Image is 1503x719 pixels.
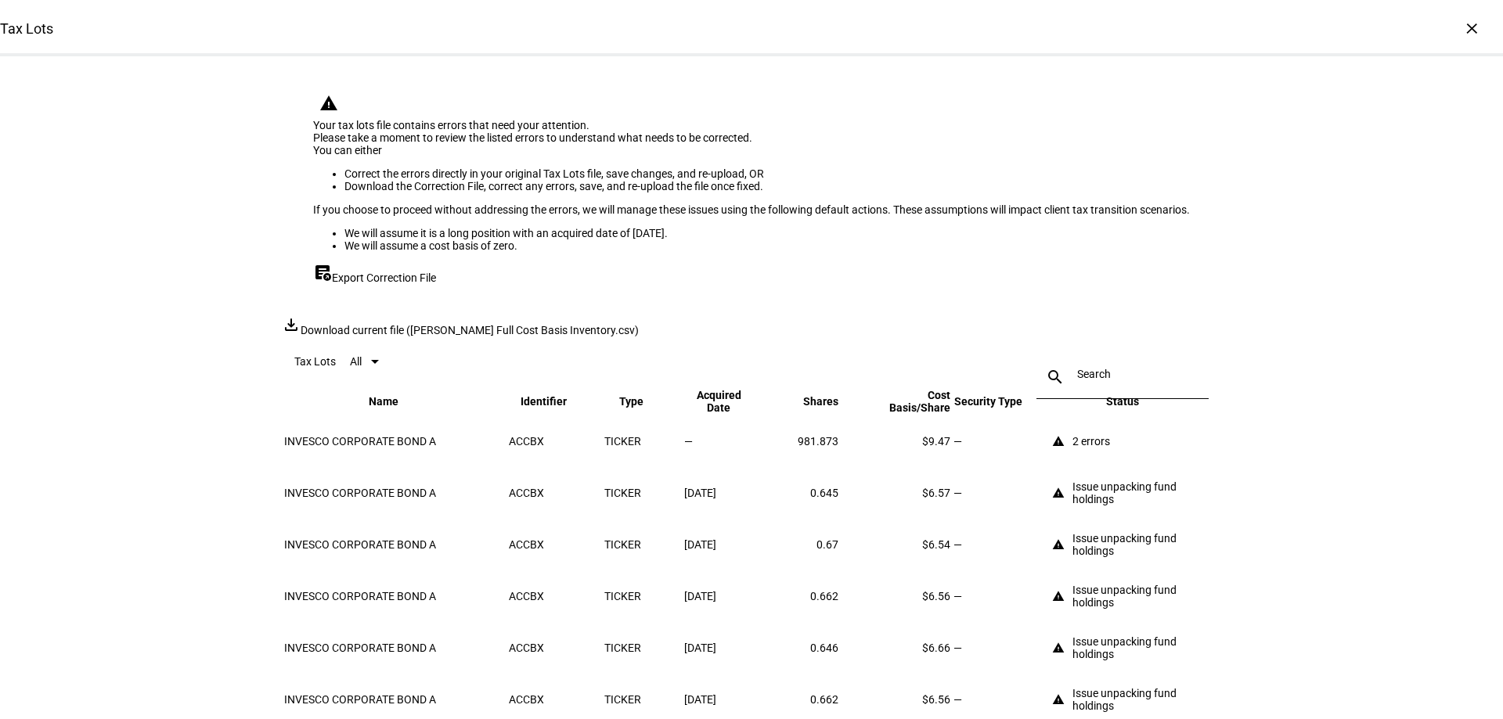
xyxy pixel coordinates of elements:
[604,642,681,654] div: TICKER
[350,355,362,368] span: All
[509,693,601,706] div: ACCBX
[284,487,506,499] div: INVESCO CORPORATE BOND A
[1072,687,1219,712] div: Issue unpacking fund holdings
[509,435,601,448] div: ACCBX
[509,642,601,654] div: ACCBX
[313,131,1190,144] div: Please take a moment to review the listed errors to understand what needs to be corrected.
[1072,635,1219,660] div: Issue unpacking fund holdings
[1052,693,1065,706] mat-icon: warning
[509,487,601,499] div: ACCBX
[684,590,716,602] span: [DATE]
[816,538,838,551] span: 0.67
[282,315,301,334] mat-icon: file_download
[684,693,716,706] span: [DATE]
[604,693,681,706] div: TICKER
[509,590,601,602] div: ACCBX
[1459,16,1484,41] div: ×
[1077,368,1168,380] input: Search
[953,693,962,706] span: —
[810,590,838,602] span: 0.662
[604,590,681,602] div: TICKER
[284,538,506,551] div: INVESCO CORPORATE BOND A
[842,642,950,654] div: $6.66
[953,590,962,602] span: —
[301,324,639,336] span: Download current file ([PERSON_NAME] Full Cost Basis Inventory.csv)
[313,263,332,282] mat-icon: export_notes
[1052,590,1065,602] mat-icon: warning
[344,227,1190,239] li: We will assume it is a long position with an acquired date of [DATE].
[1106,395,1162,408] span: Status
[798,435,838,448] span: 981.873
[313,144,1190,156] div: You can either
[604,487,681,499] div: TICKER
[344,167,1190,180] li: Correct the errors directly in your original Tax Lots file, save changes, and re-upload, OR
[684,538,716,551] span: [DATE]
[1052,538,1065,551] mat-icon: warning
[284,435,506,448] div: INVESCO CORPORATE BOND A
[842,590,950,602] div: $6.56
[810,642,838,654] span: 0.646
[953,642,962,654] span: —
[953,435,962,448] span: —
[344,239,1190,252] li: We will assume a cost basis of zero.
[313,203,1190,216] div: If you choose to proceed without addressing the errors, we will manage these issues using the fol...
[842,487,950,499] div: $6.57
[954,395,1046,408] span: Security Type
[1036,368,1074,386] mat-icon: search
[1072,584,1219,609] div: Issue unpacking fund holdings
[332,271,436,284] span: Export Correction File
[521,395,590,408] span: Identifier
[780,395,838,408] span: Shares
[842,693,950,706] div: $6.56
[1052,642,1065,654] mat-icon: warning
[842,538,950,551] div: $6.54
[344,180,1190,192] li: Download the Correction File, correct any errors, save, and re-upload the file once fixed.
[1072,435,1110,448] div: 2 errors
[294,355,336,368] eth-data-table-title: Tax Lots
[284,642,506,654] div: INVESCO CORPORATE BOND A
[684,435,693,448] span: —
[604,435,681,448] div: TICKER
[1072,532,1219,557] div: Issue unpacking fund holdings
[684,642,716,654] span: [DATE]
[509,538,601,551] div: ACCBX
[319,94,338,113] mat-icon: warning
[842,389,950,414] span: Cost Basis/Share
[810,693,838,706] span: 0.662
[369,395,422,408] span: Name
[810,487,838,499] span: 0.645
[284,590,506,602] div: INVESCO CORPORATE BOND A
[1072,480,1219,505] div: Issue unpacking fund holdings
[953,538,962,551] span: —
[684,389,777,414] span: Acquired Date
[619,395,667,408] span: Type
[604,538,681,551] div: TICKER
[313,119,1190,131] div: Your tax lots file contains errors that need your attention.
[1052,435,1065,448] mat-icon: warning
[684,487,716,499] span: [DATE]
[842,435,950,448] div: $9.47
[284,693,506,706] div: INVESCO CORPORATE BOND A
[953,487,962,499] span: —
[1052,487,1065,499] mat-icon: warning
